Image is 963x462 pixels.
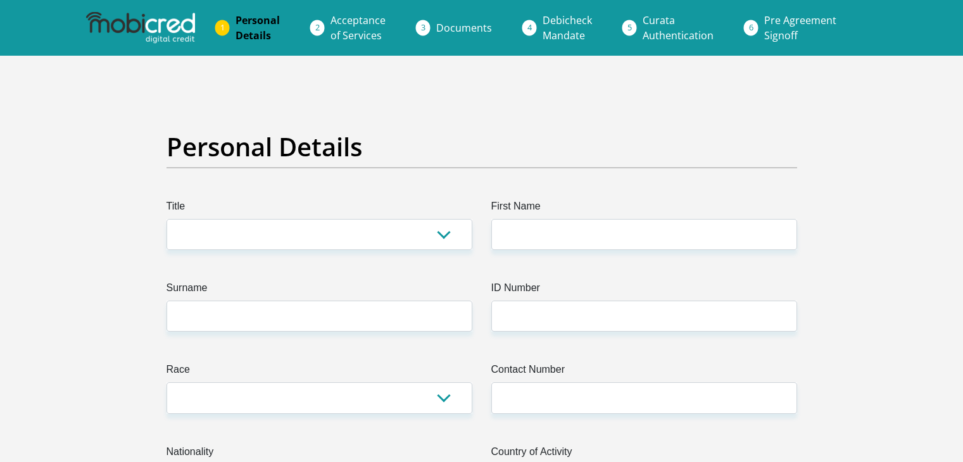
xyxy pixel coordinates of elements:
[330,13,386,42] span: Acceptance of Services
[543,13,592,42] span: Debicheck Mandate
[320,8,396,48] a: Acceptanceof Services
[754,8,847,48] a: Pre AgreementSignoff
[236,13,280,42] span: Personal Details
[491,362,797,382] label: Contact Number
[225,8,290,48] a: PersonalDetails
[436,21,492,35] span: Documents
[167,199,472,219] label: Title
[491,301,797,332] input: ID Number
[491,219,797,250] input: First Name
[633,8,724,48] a: CurataAuthentication
[167,132,797,162] h2: Personal Details
[167,362,472,382] label: Race
[426,15,502,41] a: Documents
[532,8,602,48] a: DebicheckMandate
[491,199,797,219] label: First Name
[167,280,472,301] label: Surname
[491,280,797,301] label: ID Number
[86,12,195,44] img: mobicred logo
[491,382,797,413] input: Contact Number
[643,13,714,42] span: Curata Authentication
[167,301,472,332] input: Surname
[764,13,836,42] span: Pre Agreement Signoff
